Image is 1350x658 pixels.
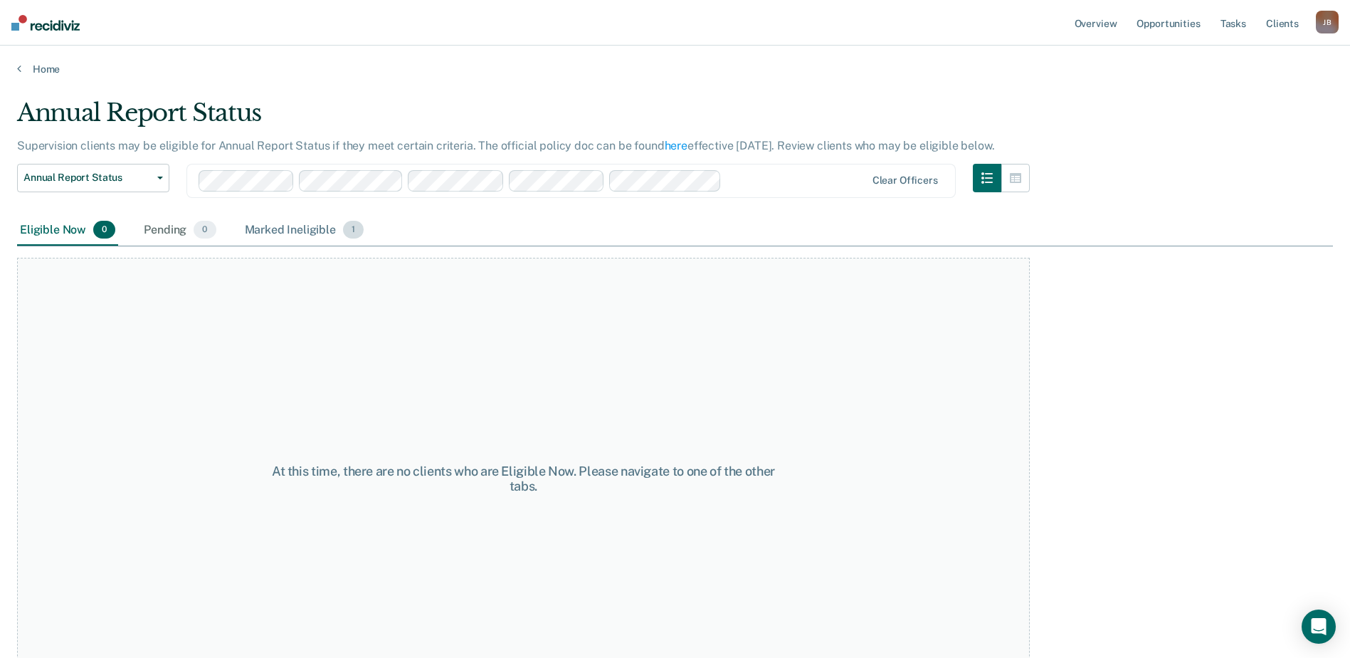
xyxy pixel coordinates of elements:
div: At this time, there are no clients who are Eligible Now. Please navigate to one of the other tabs. [270,464,776,494]
p: Supervision clients may be eligible for Annual Report Status if they meet certain criteria. The o... [17,139,994,152]
div: Eligible Now0 [17,215,118,246]
div: Marked Ineligible1 [242,215,367,246]
span: 1 [343,221,364,239]
div: Annual Report Status [17,98,1030,139]
img: Recidiviz [11,15,80,31]
a: Home [17,63,1333,75]
span: 0 [194,221,216,239]
div: J B [1316,11,1339,33]
div: Pending0 [141,215,218,246]
button: Annual Report Status [17,164,169,192]
a: here [665,139,687,152]
span: 0 [93,221,115,239]
button: JB [1316,11,1339,33]
div: Open Intercom Messenger [1302,610,1336,644]
div: Clear officers [872,174,938,187]
span: Annual Report Status [23,172,152,184]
